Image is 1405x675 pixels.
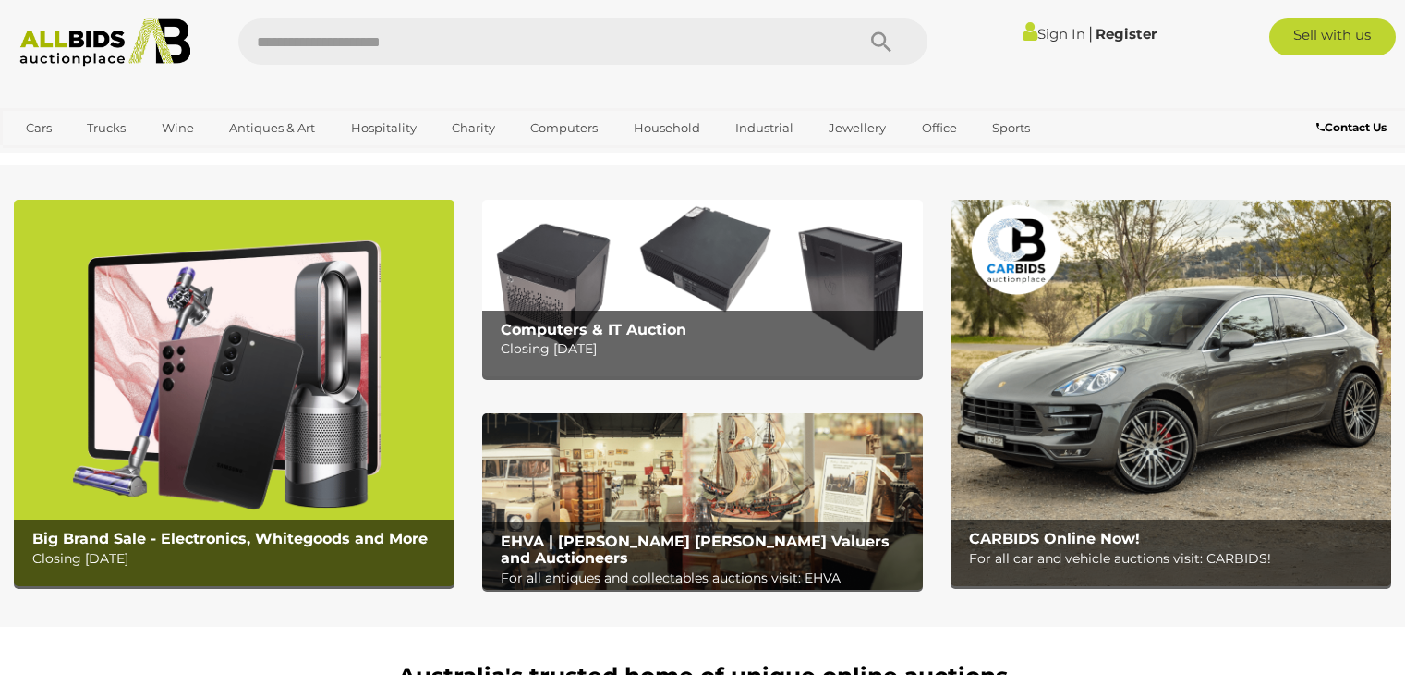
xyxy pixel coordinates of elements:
[150,113,206,143] a: Wine
[75,113,138,143] a: Trucks
[518,113,610,143] a: Computers
[1269,18,1396,55] a: Sell with us
[440,113,507,143] a: Charity
[217,113,327,143] a: Antiques & Art
[980,113,1042,143] a: Sports
[14,143,169,174] a: [GEOGRAPHIC_DATA]
[14,200,454,586] a: Big Brand Sale - Electronics, Whitegoods and More Big Brand Sale - Electronics, Whitegoods and Mo...
[817,113,898,143] a: Jewellery
[32,530,428,547] b: Big Brand Sale - Electronics, Whitegoods and More
[1088,23,1093,43] span: |
[622,113,712,143] a: Household
[835,18,927,65] button: Search
[14,200,454,586] img: Big Brand Sale - Electronics, Whitegoods and More
[969,530,1140,547] b: CARBIDS Online Now!
[482,200,923,376] img: Computers & IT Auction
[482,413,923,590] a: EHVA | Evans Hastings Valuers and Auctioneers EHVA | [PERSON_NAME] [PERSON_NAME] Valuers and Auct...
[951,200,1391,586] a: CARBIDS Online Now! CARBIDS Online Now! For all car and vehicle auctions visit: CARBIDS!
[339,113,429,143] a: Hospitality
[1316,120,1387,134] b: Contact Us
[951,200,1391,586] img: CARBIDS Online Now!
[32,547,445,571] p: Closing [DATE]
[14,113,64,143] a: Cars
[501,337,914,361] p: Closing [DATE]
[723,113,805,143] a: Industrial
[501,533,890,567] b: EHVA | [PERSON_NAME] [PERSON_NAME] Valuers and Auctioneers
[969,547,1382,571] p: For all car and vehicle auctions visit: CARBIDS!
[1023,25,1085,43] a: Sign In
[1316,117,1391,138] a: Contact Us
[1096,25,1157,43] a: Register
[10,18,200,67] img: Allbids.com.au
[482,200,923,376] a: Computers & IT Auction Computers & IT Auction Closing [DATE]
[501,321,686,338] b: Computers & IT Auction
[910,113,969,143] a: Office
[501,567,914,590] p: For all antiques and collectables auctions visit: EHVA
[482,413,923,590] img: EHVA | Evans Hastings Valuers and Auctioneers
